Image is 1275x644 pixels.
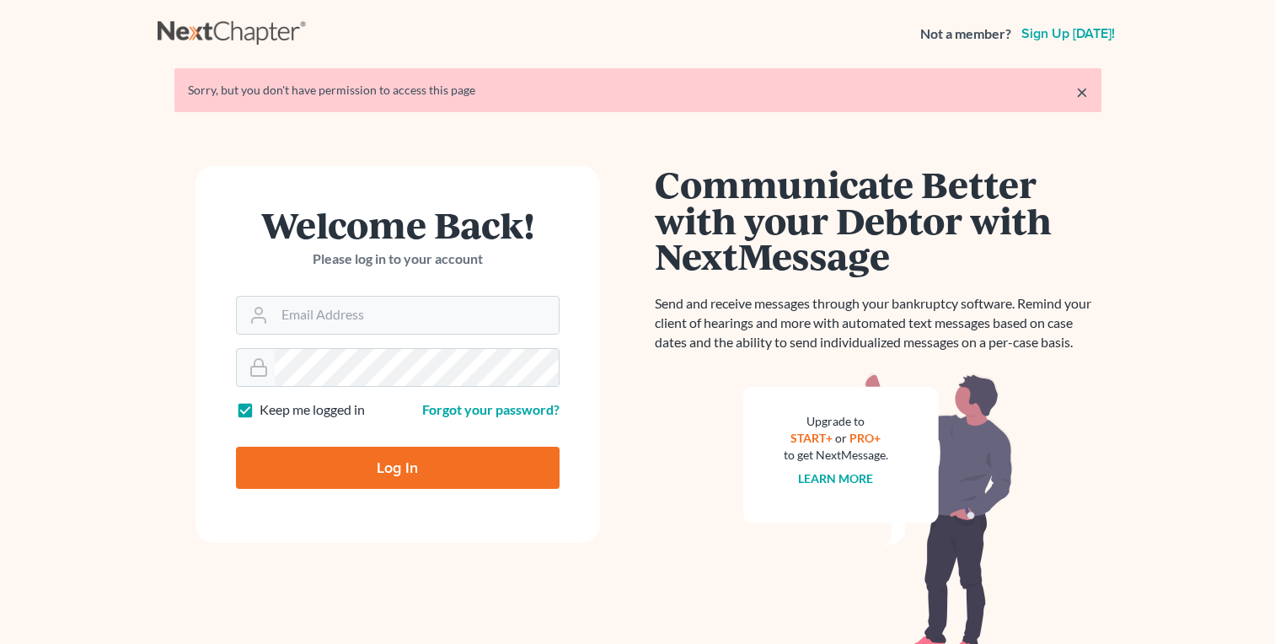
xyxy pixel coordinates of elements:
[784,413,888,430] div: Upgrade to
[236,447,560,489] input: Log In
[835,431,847,445] span: or
[236,207,560,243] h1: Welcome Back!
[655,166,1101,274] h1: Communicate Better with your Debtor with NextMessage
[422,401,560,417] a: Forgot your password?
[798,471,873,486] a: Learn more
[188,82,1088,99] div: Sorry, but you don't have permission to access this page
[275,297,559,334] input: Email Address
[1018,27,1118,40] a: Sign up [DATE]!
[784,447,888,464] div: to get NextMessage.
[1076,82,1088,102] a: ×
[790,431,833,445] a: START+
[260,400,365,420] label: Keep me logged in
[236,250,560,269] p: Please log in to your account
[849,431,881,445] a: PRO+
[920,24,1011,44] strong: Not a member?
[655,294,1101,352] p: Send and receive messages through your bankruptcy software. Remind your client of hearings and mo...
